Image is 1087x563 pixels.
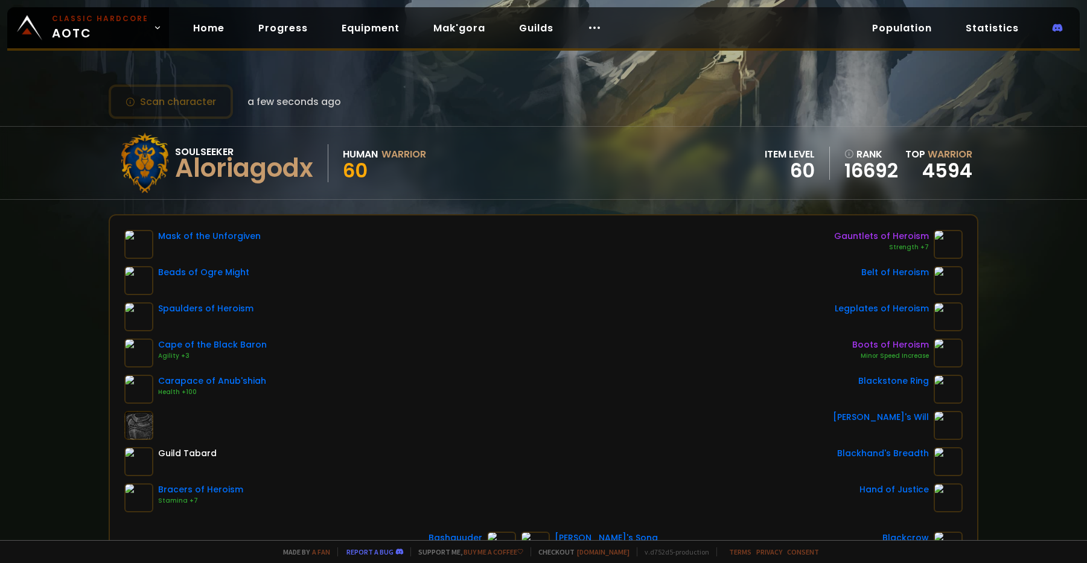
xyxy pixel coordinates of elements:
[175,159,313,177] div: Aloriagodx
[158,339,267,351] div: Cape of the Black Baron
[852,351,929,361] div: Minor Speed Increase
[509,16,563,40] a: Guilds
[555,532,658,544] div: [PERSON_NAME]'s Song
[834,243,929,252] div: Strength +7
[424,16,495,40] a: Mak'gora
[247,94,341,109] span: a few seconds ago
[765,162,815,180] div: 60
[124,483,153,512] img: item-21996
[124,302,153,331] img: item-22001
[837,447,929,460] div: Blackhand's Breadth
[464,547,523,556] a: Buy me a coffee
[158,387,266,397] div: Health +100
[343,157,368,184] span: 60
[882,532,929,544] div: Blackcrow
[859,483,929,496] div: Hand of Justice
[158,375,266,387] div: Carapace of Anub'shiah
[861,266,929,279] div: Belt of Heroism
[531,547,630,556] span: Checkout
[934,230,963,259] img: item-21998
[276,547,330,556] span: Made by
[158,302,253,315] div: Spaulders of Heroism
[934,266,963,295] img: item-21994
[844,147,898,162] div: rank
[183,16,234,40] a: Home
[905,147,972,162] div: Top
[756,547,782,556] a: Privacy
[844,162,898,180] a: 16692
[429,532,482,544] div: Bashguuder
[124,230,153,259] img: item-13404
[52,13,148,42] span: AOTC
[410,547,523,556] span: Support me,
[124,266,153,295] img: item-22150
[158,483,243,496] div: Bracers of Heroism
[158,351,267,361] div: Agility +3
[158,496,243,506] div: Stamina +7
[922,157,972,184] a: 4594
[934,411,963,440] img: item-12548
[343,147,378,162] div: Human
[332,16,409,40] a: Equipment
[934,375,963,404] img: item-17713
[833,411,929,424] div: [PERSON_NAME]'s Will
[109,84,233,119] button: Scan character
[934,483,963,512] img: item-11815
[175,144,313,159] div: Soulseeker
[124,375,153,404] img: item-11678
[956,16,1028,40] a: Statistics
[834,230,929,243] div: Gauntlets of Heroism
[381,147,426,162] div: Warrior
[729,547,751,556] a: Terms
[52,13,148,24] small: Classic Hardcore
[312,547,330,556] a: a fan
[934,302,963,331] img: item-22000
[858,375,929,387] div: Blackstone Ring
[934,339,963,367] img: item-21995
[852,339,929,351] div: Boots of Heroism
[787,547,819,556] a: Consent
[158,230,261,243] div: Mask of the Unforgiven
[835,302,929,315] div: Legplates of Heroism
[765,147,815,162] div: item level
[928,147,972,161] span: Warrior
[934,447,963,476] img: item-13965
[637,547,709,556] span: v. d752d5 - production
[577,547,630,556] a: [DOMAIN_NAME]
[7,7,169,48] a: Classic HardcoreAOTC
[346,547,394,556] a: Report a bug
[124,339,153,367] img: item-13340
[249,16,317,40] a: Progress
[124,447,153,476] img: item-5976
[158,266,249,279] div: Beads of Ogre Might
[158,447,217,460] div: Guild Tabard
[862,16,942,40] a: Population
